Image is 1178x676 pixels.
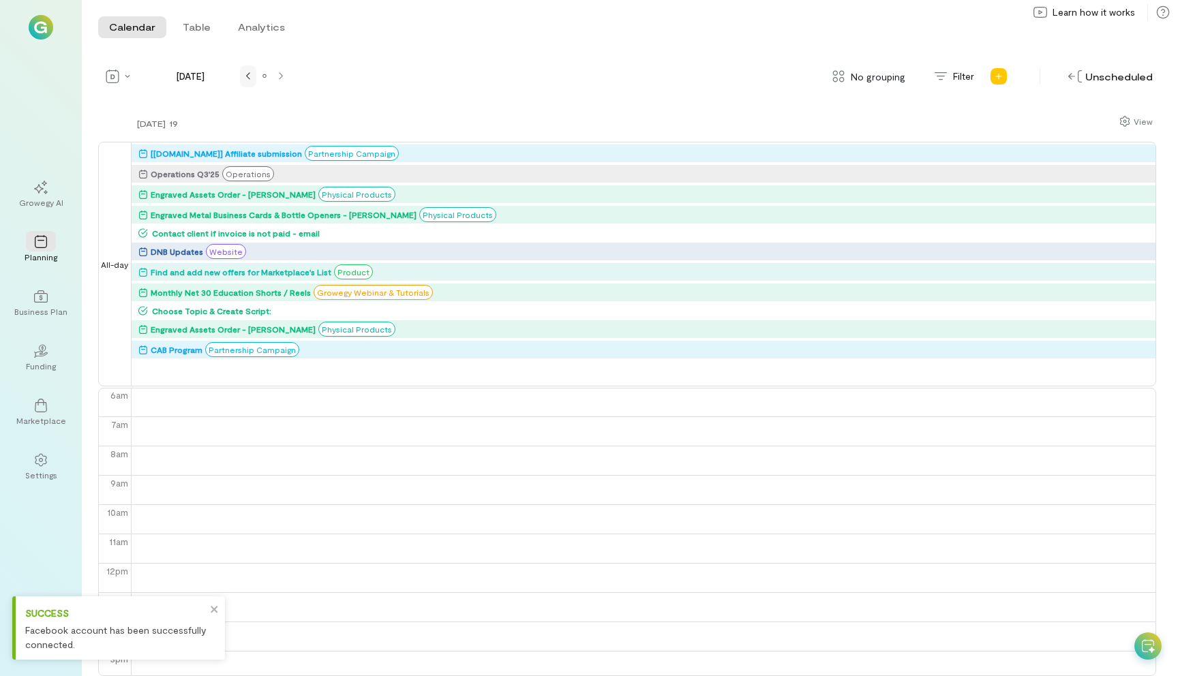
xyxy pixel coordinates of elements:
div: 11am [106,534,131,549]
div: Partnership Campaign [305,146,399,161]
div: Find and add new offers for Marketplace's List [151,265,331,279]
a: Planning [16,224,65,273]
div: 9am [108,476,131,490]
div: 10am [104,505,131,519]
div: Business Plan [14,306,67,317]
a: Business Plan [16,279,65,328]
div: Physical Products [318,187,395,202]
div: 7am [108,417,131,431]
div: 8am [108,446,131,461]
a: Growegy AI [16,170,65,219]
div: Operations Q3'25 [151,167,220,181]
a: Marketplace [16,388,65,437]
div: Facebook account has been successfully connected. [25,623,206,651]
div: Add new [988,65,1010,87]
div: Funding [26,360,56,371]
div: DNB Updates [151,245,203,258]
div: Marketplace [16,415,66,426]
div: [DATE] [137,118,166,129]
div: 19 [166,116,181,131]
span: All-day [98,258,131,271]
span: Learn how it works [1053,5,1135,19]
button: Table [172,16,222,38]
div: Website [206,244,246,259]
div: Engraved Assets Order - [PERSON_NAME] [151,187,316,201]
div: Partnership Campaign [205,342,299,357]
div: Settings [25,470,57,480]
div: Planning [25,251,57,262]
div: View [1134,115,1153,127]
button: close [210,602,220,616]
div: CAB Program [151,343,202,356]
div: Growegy AI [19,197,63,208]
div: Monthly Net 30 Education Shorts / Reels [151,286,311,299]
button: Analytics [227,16,296,38]
div: Engraved Metal Business Cards & Bottle Openers - [PERSON_NAME] [151,208,417,221]
a: Settings [16,442,65,491]
span: [DATE] [140,70,240,83]
span: No grouping [851,70,905,84]
div: Growegy Webinar & Tutorials [314,285,433,300]
div: Show columns [1116,112,1156,131]
div: Physical Products [419,207,496,222]
button: Calendar [98,16,166,38]
div: Unscheduled [1065,66,1156,87]
div: 6am [108,388,131,402]
span: Choose Topic & Create Script: [148,305,1155,316]
a: Funding [16,333,65,382]
div: Operations [222,166,274,181]
span: Contact client if invoice is not paid - email [148,228,1155,239]
div: [[DOMAIN_NAME]] Affiliate submission [151,147,302,160]
div: 1pm [109,593,131,607]
span: Filter [953,70,974,83]
div: Engraved Assets Order - [PERSON_NAME] [151,322,316,336]
div: 12pm [104,564,131,578]
div: Success [25,606,206,620]
div: Physical Products [318,322,395,337]
div: Product [334,264,373,279]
